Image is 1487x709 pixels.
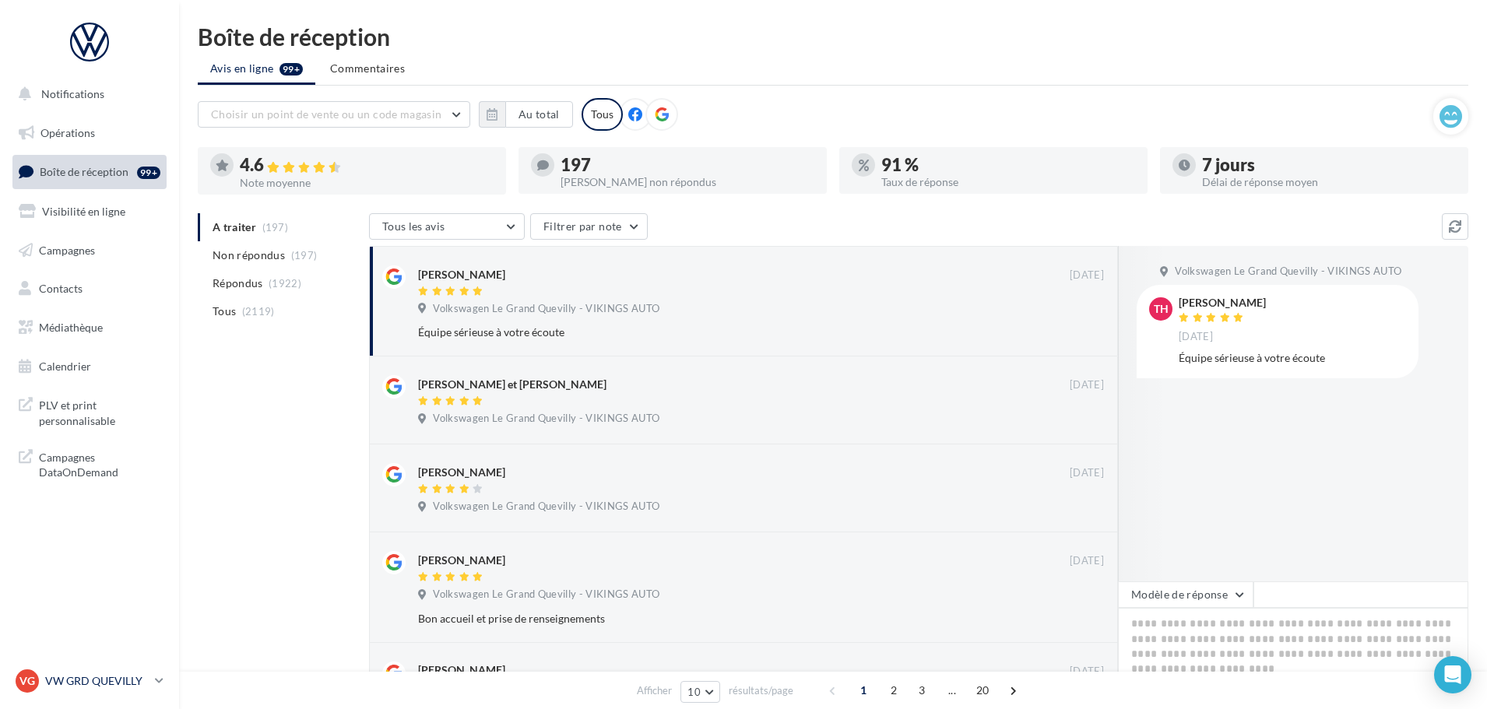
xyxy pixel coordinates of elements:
button: Au total [479,101,573,128]
div: [PERSON_NAME] [418,662,505,678]
span: [DATE] [1070,665,1104,679]
span: Contacts [39,282,83,295]
span: Campagnes [39,243,95,256]
div: 99+ [137,167,160,179]
span: Volkswagen Le Grand Quevilly - VIKINGS AUTO [433,588,659,602]
div: 4.6 [240,156,494,174]
div: Note moyenne [240,177,494,188]
span: 10 [687,686,701,698]
div: Équipe sérieuse à votre écoute [418,325,1003,340]
div: Bon accueil et prise de renseignements [418,611,1003,627]
span: Campagnes DataOnDemand [39,447,160,480]
button: Modèle de réponse [1118,581,1253,608]
a: Campagnes DataOnDemand [9,440,170,486]
span: Volkswagen Le Grand Quevilly - VIKINGS AUTO [1175,265,1401,279]
span: Volkswagen Le Grand Quevilly - VIKINGS AUTO [433,412,659,426]
div: [PERSON_NAME] [418,465,505,480]
button: Notifications [9,78,163,111]
span: PLV et print personnalisable [39,395,160,428]
div: Tous [582,98,623,131]
span: Boîte de réception [40,165,128,178]
div: Équipe sérieuse à votre écoute [1179,350,1406,366]
span: 20 [970,678,996,703]
div: 7 jours [1202,156,1456,174]
a: Campagnes [9,234,170,267]
a: VG VW GRD QUEVILLY [12,666,167,696]
span: Médiathèque [39,321,103,334]
span: Commentaires [330,61,405,76]
div: 91 % [881,156,1135,174]
a: Calendrier [9,350,170,383]
span: [DATE] [1179,330,1213,344]
span: Tous [213,304,236,319]
a: Contacts [9,272,170,305]
a: Opérations [9,117,170,149]
a: Boîte de réception99+ [9,155,170,188]
span: résultats/page [729,683,793,698]
div: Délai de réponse moyen [1202,177,1456,188]
a: PLV et print personnalisable [9,388,170,434]
div: [PERSON_NAME] [418,267,505,283]
div: Open Intercom Messenger [1434,656,1471,693]
span: VG [19,673,35,689]
span: Tous les avis [382,219,445,233]
div: Boîte de réception [198,25,1468,48]
button: Choisir un point de vente ou un code magasin [198,101,470,128]
button: Filtrer par note [530,213,648,240]
div: [PERSON_NAME] [1179,297,1266,308]
span: [DATE] [1070,466,1104,480]
span: Choisir un point de vente ou un code magasin [211,107,441,121]
span: (1922) [269,277,301,290]
span: Volkswagen Le Grand Quevilly - VIKINGS AUTO [433,302,659,316]
span: (197) [291,249,318,261]
span: Afficher [637,683,672,698]
div: [PERSON_NAME] et [PERSON_NAME] [418,377,606,392]
span: 3 [909,678,934,703]
span: Notifications [41,87,104,100]
span: [DATE] [1070,378,1104,392]
button: Tous les avis [369,213,525,240]
button: 10 [680,681,720,703]
span: Répondus [213,276,263,291]
span: Non répondus [213,247,285,263]
p: VW GRD QUEVILLY [45,673,149,689]
div: [PERSON_NAME] non répondus [561,177,814,188]
span: 1 [851,678,876,703]
span: ... [940,678,965,703]
button: Au total [505,101,573,128]
span: (2119) [242,305,275,318]
span: [DATE] [1070,554,1104,568]
div: Taux de réponse [881,177,1135,188]
span: Opérations [40,126,95,139]
span: [DATE] [1070,269,1104,283]
a: Médiathèque [9,311,170,344]
span: Visibilité en ligne [42,205,125,218]
span: Volkswagen Le Grand Quevilly - VIKINGS AUTO [433,500,659,514]
div: 197 [561,156,814,174]
div: [PERSON_NAME] [418,553,505,568]
span: TH [1154,301,1169,317]
a: Visibilité en ligne [9,195,170,228]
span: Calendrier [39,360,91,373]
span: 2 [881,678,906,703]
